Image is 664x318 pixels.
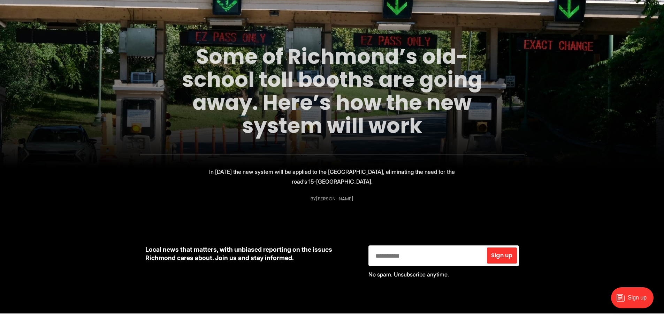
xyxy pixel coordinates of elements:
p: In [DATE] the new system will be applied to the [GEOGRAPHIC_DATA], eliminating the need for the r... [208,167,456,186]
button: Sign up [487,247,517,264]
a: [PERSON_NAME] [316,195,353,202]
div: By [311,196,353,201]
span: No spam. Unsubscribe anytime. [368,271,449,278]
p: Local news that matters, with unbiased reporting on the issues Richmond cares about. Join us and ... [145,245,357,262]
a: Some of Richmond’s old-school toll booths are going away. Here’s how the new system will work [182,42,482,140]
span: Sign up [491,253,512,258]
iframe: portal-trigger [605,284,664,318]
